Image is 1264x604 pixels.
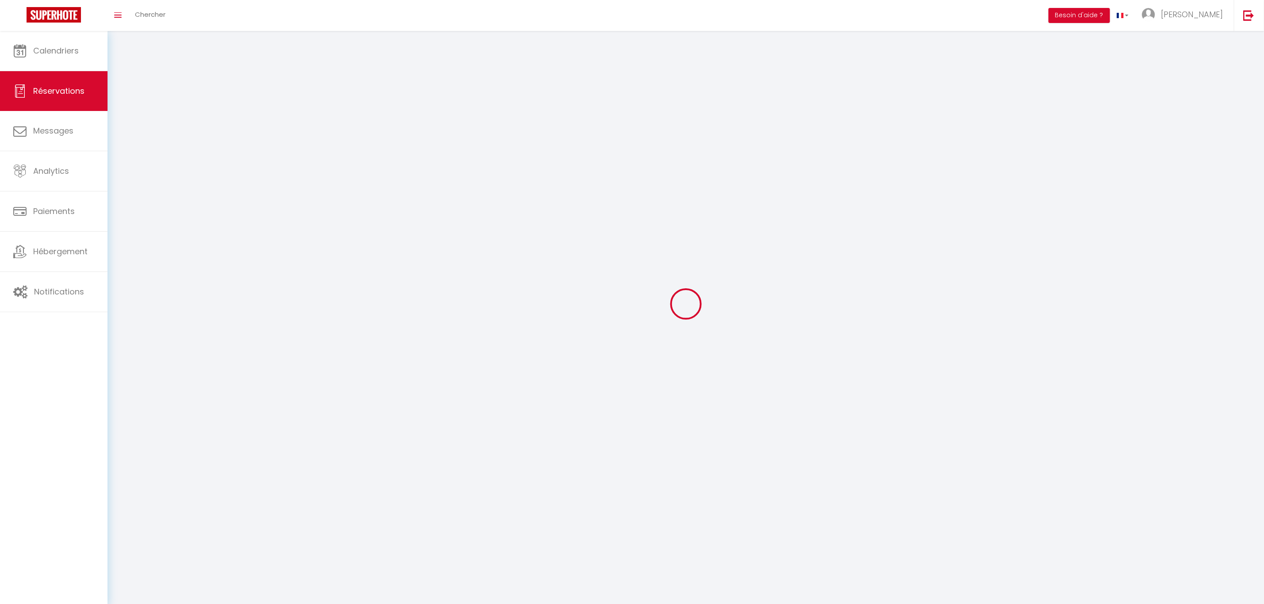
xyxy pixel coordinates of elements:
[1142,8,1155,21] img: ...
[27,7,81,23] img: Super Booking
[33,85,85,96] span: Réservations
[33,165,69,176] span: Analytics
[1243,10,1254,21] img: logout
[33,45,79,56] span: Calendriers
[33,125,73,136] span: Messages
[33,246,88,257] span: Hébergement
[1161,9,1223,20] span: [PERSON_NAME]
[1049,8,1110,23] button: Besoin d'aide ?
[33,206,75,217] span: Paiements
[34,286,84,297] span: Notifications
[135,10,165,19] span: Chercher
[7,4,34,30] button: Ouvrir le widget de chat LiveChat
